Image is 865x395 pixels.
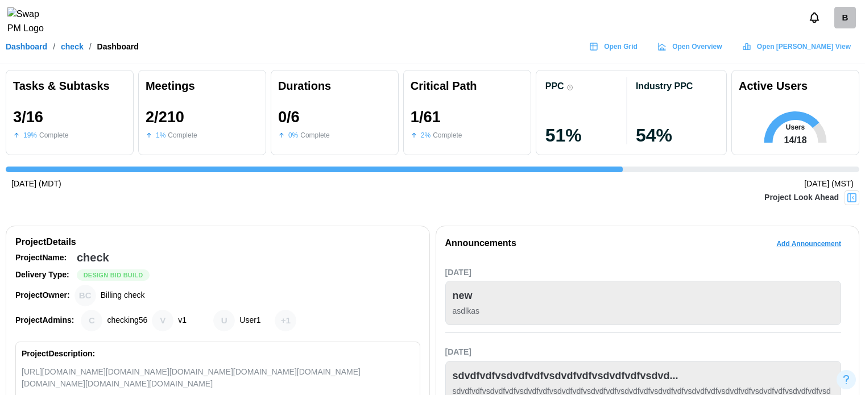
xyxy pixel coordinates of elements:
[445,236,516,251] div: Announcements
[846,192,858,203] img: Project Look Ahead Button
[776,236,841,252] span: Add Announcement
[81,310,102,331] div: checking56
[15,315,74,325] strong: Project Admins:
[77,249,109,267] div: check
[411,77,524,95] div: Critical Path
[22,366,414,390] div: [URL][DOMAIN_NAME][DOMAIN_NAME][DOMAIN_NAME][DOMAIN_NAME][DOMAIN_NAME][DOMAIN_NAME][DOMAIN_NAME][...
[11,178,61,190] div: [DATE] (MDT)
[13,77,126,95] div: Tasks & Subtasks
[22,348,95,360] div: Project Description:
[13,109,43,126] div: 3 / 16
[433,130,462,141] div: Complete
[213,310,235,331] div: User1
[804,178,854,190] div: [DATE] (MST)
[288,130,298,141] div: 0 %
[275,310,296,331] div: + 1
[652,38,731,55] a: Open Overview
[545,126,627,144] div: 51 %
[636,126,717,144] div: 54 %
[178,314,187,327] div: v1
[672,39,722,55] span: Open Overview
[278,77,391,95] div: Durations
[61,43,84,51] a: check
[757,39,851,55] span: Open [PERSON_NAME] View
[278,109,300,126] div: 0 / 6
[107,314,147,327] div: checking56
[768,235,850,252] button: Add Announcement
[545,81,564,92] div: PPC
[583,38,646,55] a: Open Grid
[239,314,260,327] div: User1
[156,130,165,141] div: 1 %
[453,305,834,318] div: asdlkas
[23,130,37,141] div: 19 %
[739,77,808,95] div: Active Users
[84,270,143,280] span: Design Bid Build
[834,7,856,28] a: billingcheck4
[75,285,96,306] div: Billing check
[6,43,47,51] a: Dashboard
[764,192,839,204] div: Project Look Ahead
[411,109,441,126] div: 1 / 61
[146,77,259,95] div: Meetings
[7,7,53,36] img: Swap PM Logo
[636,81,693,92] div: Industry PPC
[15,252,72,264] div: Project Name:
[453,368,678,384] div: sdvdfvdfvsdvdfvdfvsdvdfvdfvsdvdfvdfvsdvd...
[15,269,72,281] div: Delivery Type:
[604,39,638,55] span: Open Grid
[89,43,92,51] div: /
[421,130,431,141] div: 2 %
[445,346,842,359] div: [DATE]
[97,43,139,51] div: Dashboard
[15,235,420,250] div: Project Details
[805,8,824,27] button: Notifications
[168,130,197,141] div: Complete
[53,43,55,51] div: /
[300,130,329,141] div: Complete
[39,130,68,141] div: Complete
[15,290,70,300] strong: Project Owner:
[146,109,184,126] div: 2 / 210
[152,310,173,331] div: v1
[445,267,842,279] div: [DATE]
[834,7,856,28] div: B
[101,289,145,302] div: Billing check
[453,288,473,304] div: new
[736,38,859,55] a: Open [PERSON_NAME] View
